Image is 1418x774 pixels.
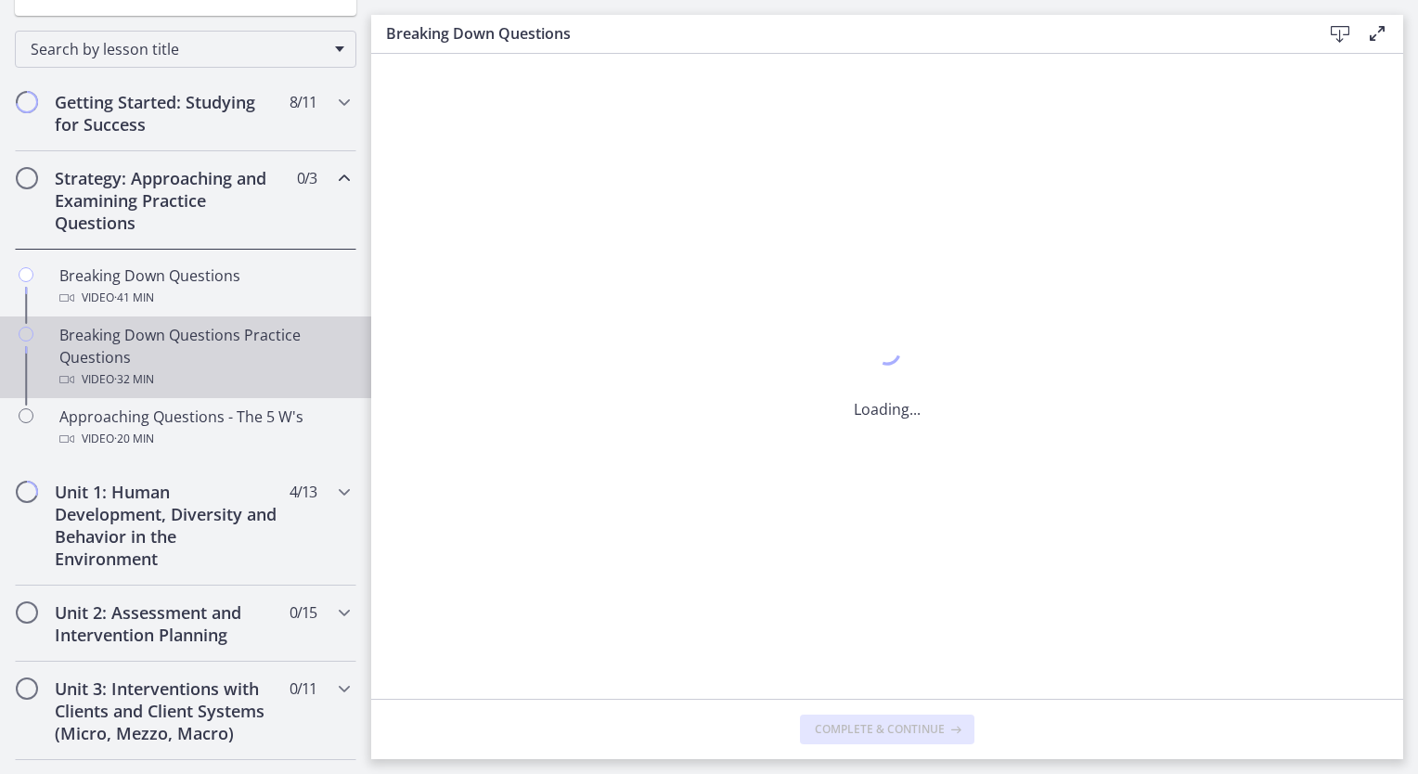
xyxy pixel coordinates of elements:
h2: Unit 2: Assessment and Intervention Planning [55,601,281,646]
span: Search by lesson title [31,39,326,59]
h2: Getting Started: Studying for Success [55,91,281,135]
h3: Breaking Down Questions [386,22,1292,45]
div: Video [59,428,349,450]
span: · 32 min [114,368,154,391]
h2: Strategy: Approaching and Examining Practice Questions [55,167,281,234]
span: Complete & continue [815,722,945,737]
h2: Unit 3: Interventions with Clients and Client Systems (Micro, Mezzo, Macro) [55,677,281,744]
p: Loading... [854,398,921,420]
span: 0 / 15 [290,601,316,624]
span: 0 / 3 [297,167,316,189]
span: · 20 min [114,428,154,450]
span: 8 / 11 [290,91,316,113]
div: Video [59,287,349,309]
span: · 41 min [114,287,154,309]
button: Complete & continue [800,715,974,744]
div: Breaking Down Questions [59,264,349,309]
div: Video [59,368,349,391]
span: 0 / 11 [290,677,316,700]
div: Breaking Down Questions Practice Questions [59,324,349,391]
h2: Unit 1: Human Development, Diversity and Behavior in the Environment [55,481,281,570]
span: 4 / 13 [290,481,316,503]
div: 1 [854,333,921,376]
div: Search by lesson title [15,31,356,68]
div: Approaching Questions - The 5 W's [59,406,349,450]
